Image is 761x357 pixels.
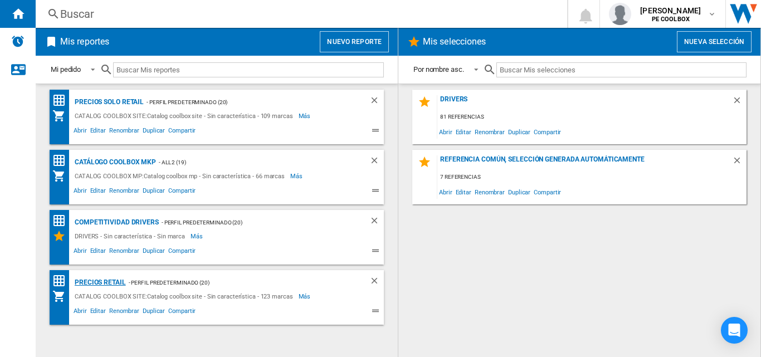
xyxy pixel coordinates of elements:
[141,306,167,319] span: Duplicar
[52,94,72,107] div: Matriz de precios
[437,95,732,110] div: DRIVERS
[167,306,197,319] span: Compartir
[454,184,473,199] span: Editar
[473,124,506,139] span: Renombrar
[652,16,690,23] b: PE COOLBOX
[141,185,167,199] span: Duplicar
[721,317,748,344] div: Open Intercom Messenger
[58,31,111,52] h2: Mis reportes
[52,290,72,303] div: Mi colección
[290,169,304,183] span: Más
[108,306,141,319] span: Renombrar
[72,276,126,290] div: PRECIOS RETAIL
[677,31,752,52] button: Nueva selección
[52,169,72,183] div: Mi colección
[89,185,108,199] span: Editar
[369,95,384,109] div: Borrar
[369,276,384,290] div: Borrar
[72,155,156,169] div: Catálogo Coolbox MKP
[72,95,144,109] div: PRECIOS SOLO RETAIL
[89,306,108,319] span: Editar
[141,125,167,139] span: Duplicar
[113,62,384,77] input: Buscar Mis reportes
[72,229,191,243] div: DRIVERS - Sin característica - Sin marca
[52,109,72,123] div: Mi colección
[72,109,299,123] div: CATALOG COOLBOX SITE:Catalog coolbox site - Sin característica - 109 marcas
[532,124,563,139] span: Compartir
[167,246,197,259] span: Compartir
[437,170,747,184] div: 7 referencias
[72,306,89,319] span: Abrir
[159,216,347,229] div: - Perfil predeterminado (20)
[299,109,313,123] span: Más
[454,124,473,139] span: Editar
[609,3,631,25] img: profile.jpg
[72,169,290,183] div: CATALOG COOLBOX MP:Catalog coolbox mp - Sin característica - 66 marcas
[191,229,204,243] span: Más
[640,5,701,16] span: [PERSON_NAME]
[299,290,313,303] span: Más
[732,155,747,170] div: Borrar
[72,185,89,199] span: Abrir
[437,110,747,124] div: 81 referencias
[496,62,747,77] input: Buscar Mis selecciones
[320,31,389,52] button: Nuevo reporte
[413,65,464,74] div: Por nombre asc.
[89,246,108,259] span: Editar
[72,290,299,303] div: CATALOG COOLBOX SITE:Catalog coolbox site - Sin característica - 123 marcas
[437,155,732,170] div: Referencia común, selección generada automáticamente
[532,184,563,199] span: Compartir
[437,124,454,139] span: Abrir
[167,125,197,139] span: Compartir
[72,125,89,139] span: Abrir
[72,216,159,229] div: COMPETITIVIDAD DRIVERS
[506,124,532,139] span: Duplicar
[89,125,108,139] span: Editar
[437,184,454,199] span: Abrir
[506,184,532,199] span: Duplicar
[52,229,72,243] div: Mis Selecciones
[11,35,25,48] img: alerts-logo.svg
[60,6,538,22] div: Buscar
[369,155,384,169] div: Borrar
[72,246,89,259] span: Abrir
[156,155,347,169] div: - ALL 2 (19)
[167,185,197,199] span: Compartir
[144,95,347,109] div: - Perfil predeterminado (20)
[108,185,141,199] span: Renombrar
[369,216,384,229] div: Borrar
[421,31,489,52] h2: Mis selecciones
[732,95,747,110] div: Borrar
[52,154,72,168] div: Matriz de precios
[126,276,347,290] div: - Perfil predeterminado (20)
[473,184,506,199] span: Renombrar
[108,125,141,139] span: Renombrar
[141,246,167,259] span: Duplicar
[52,274,72,288] div: Matriz de precios
[108,246,141,259] span: Renombrar
[51,65,81,74] div: Mi pedido
[52,214,72,228] div: Matriz de precios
